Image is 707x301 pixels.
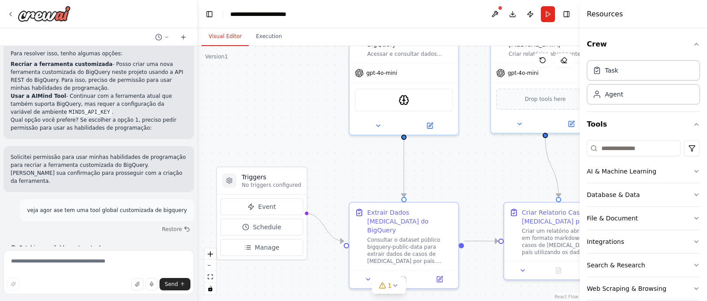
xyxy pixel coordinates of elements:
[220,198,303,215] button: Event
[587,190,640,199] div: Database & Data
[19,244,103,251] span: Fetching available custom tools
[27,206,187,214] p: veja agor ase tem uma tool global customizada de bigquery
[131,278,144,290] button: Upload files
[367,236,453,265] div: Consultar o dataset público bigquery-public-data para extrair dados de casos de [MEDICAL_DATA] po...
[587,112,700,137] button: Tools
[258,202,276,211] span: Event
[242,181,301,189] p: No triggers configured
[587,254,700,277] button: Search & Research
[503,202,614,280] div: Criar Relatorio Casos [MEDICAL_DATA] por PaisCriar um relatório abrangente em formato markdown so...
[546,119,596,129] button: Open in side panel
[522,228,608,256] div: Criar um relatório abrangente em formato markdown sobre os casos de [MEDICAL_DATA] por país utili...
[220,239,303,256] button: Manage
[160,278,190,290] button: Send
[399,95,409,105] img: AIMindTool
[11,93,66,99] strong: Usar a AIMind Tool
[372,278,406,294] button: 1
[366,69,397,77] span: gpt-4o-mini
[205,283,216,294] button: toggle interactivity
[424,274,455,285] button: Open in side panel
[11,60,187,92] p: - Posso criar uma nova ferramenta customizada do BigQuery neste projeto usando a API REST do BigQ...
[249,27,289,46] button: Execution
[7,278,19,290] button: Improve this prompt
[165,281,178,288] span: Send
[587,230,700,253] button: Integrations
[385,274,423,285] button: No output available
[205,271,216,283] button: fit view
[587,261,645,270] div: Search & Research
[587,160,700,183] button: AI & Machine Learning
[464,237,498,246] g: Edge from c733b2df-82bb-4a9a-8ef1-b2840c86297d to 8a8ab8f7-4a24-48a6-b84d-3a5ecb20b630
[560,8,573,20] button: Hide right sidebar
[253,223,281,232] span: Schedule
[388,281,392,290] span: 1
[230,10,311,19] nav: breadcrumb
[158,223,194,235] button: Restore
[11,153,187,185] p: Solicitei permissão para usar minhas habilidades de programação para recriar a ferramenta customi...
[587,57,700,112] div: Crew
[205,248,216,294] div: React Flow controls
[587,32,700,57] button: Crew
[11,92,187,116] p: - Continuar com a ferramenta atual que também suporta BigQuery, mas requer a configuração da vari...
[349,25,459,135] div: Analista de Dados BigQueryAcessar e consultar dados públicos de [MEDICAL_DATA] no BigQuery (bigqu...
[555,294,578,299] a: React Flow attribution
[605,90,623,99] div: Agent
[587,277,700,300] button: Web Scraping & Browsing
[367,208,453,235] div: Extrair Dados [MEDICAL_DATA] do BigQuery
[145,278,158,290] button: Click to speak your automation idea
[509,50,594,58] div: Criar relatórios abrangentes e informativos sobre dados de [MEDICAL_DATA], organizando as informa...
[587,167,656,176] div: AI & Machine Learning
[205,53,228,60] div: Version 1
[11,61,113,67] strong: Recriar a ferramenta customizada
[18,6,71,22] img: Logo
[541,138,563,197] g: Edge from 1933dba9-d100-49c5-b948-eec69d15d514 to 8a8ab8f7-4a24-48a6-b84d-3a5ecb20b630
[306,209,344,246] g: Edge from triggers to c733b2df-82bb-4a9a-8ef1-b2840c86297d
[152,32,173,42] button: Switch to previous chat
[587,9,623,19] h4: Resources
[67,108,112,116] code: MINDS_API_KEY
[201,27,249,46] button: Visual Editor
[399,131,408,197] g: Edge from 97cf5866-8207-477e-855f-4744031f7632 to c733b2df-82bb-4a9a-8ef1-b2840c86297d
[587,207,700,230] button: File & Document
[508,69,539,77] span: gpt-4o-mini
[11,50,187,58] p: Para resolver isso, tenho algumas opções:
[587,214,638,223] div: File & Document
[587,284,666,293] div: Web Scraping & Browsing
[367,50,453,58] div: Acessar e consultar dados públicos de [MEDICAL_DATA] no BigQuery (bigquery-public-data) para extr...
[587,183,700,206] button: Database & Data
[605,66,618,75] div: Task
[176,32,190,42] button: Start a new chat
[203,8,216,20] button: Hide left sidebar
[405,120,455,131] button: Open in side panel
[11,116,187,132] p: Qual opção você prefere? Se escolher a opção 1, preciso pedir permissão para usar as habilidades ...
[255,243,280,252] span: Manage
[349,202,459,289] div: Extrair Dados [MEDICAL_DATA] do BigQueryConsultar o dataset público bigquery-public-data para ext...
[205,248,216,260] button: zoom in
[220,219,303,235] button: Schedule
[522,208,608,226] div: Criar Relatorio Casos [MEDICAL_DATA] por Pais
[216,166,308,260] div: TriggersNo triggers configuredEventScheduleManage
[205,260,216,271] button: zoom out
[540,265,578,276] button: No output available
[490,25,601,134] div: Especialista em Relatorios [MEDICAL_DATA]Criar relatórios abrangentes e informativos sobre dados ...
[242,173,301,181] h3: Triggers
[587,237,624,246] div: Integrations
[525,95,566,104] span: Drop tools here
